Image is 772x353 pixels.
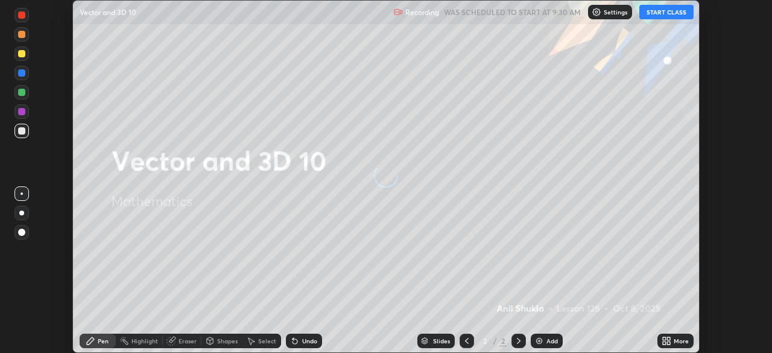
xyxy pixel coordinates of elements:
div: Slides [433,338,450,344]
div: Highlight [131,338,158,344]
div: Add [546,338,558,344]
img: add-slide-button [534,336,544,346]
img: class-settings-icons [592,7,601,17]
p: Recording [405,8,439,17]
button: START CLASS [639,5,694,19]
div: / [493,337,497,345]
img: recording.375f2c34.svg [393,7,403,17]
div: 2 [479,337,491,345]
h5: WAS SCHEDULED TO START AT 9:30 AM [444,7,581,17]
div: 2 [499,336,507,346]
div: Pen [98,338,109,344]
p: Vector and 3D 10 [80,7,136,17]
div: Undo [302,338,317,344]
p: Settings [604,9,627,15]
div: More [674,338,689,344]
div: Eraser [179,338,197,344]
div: Shapes [217,338,238,344]
div: Select [258,338,276,344]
